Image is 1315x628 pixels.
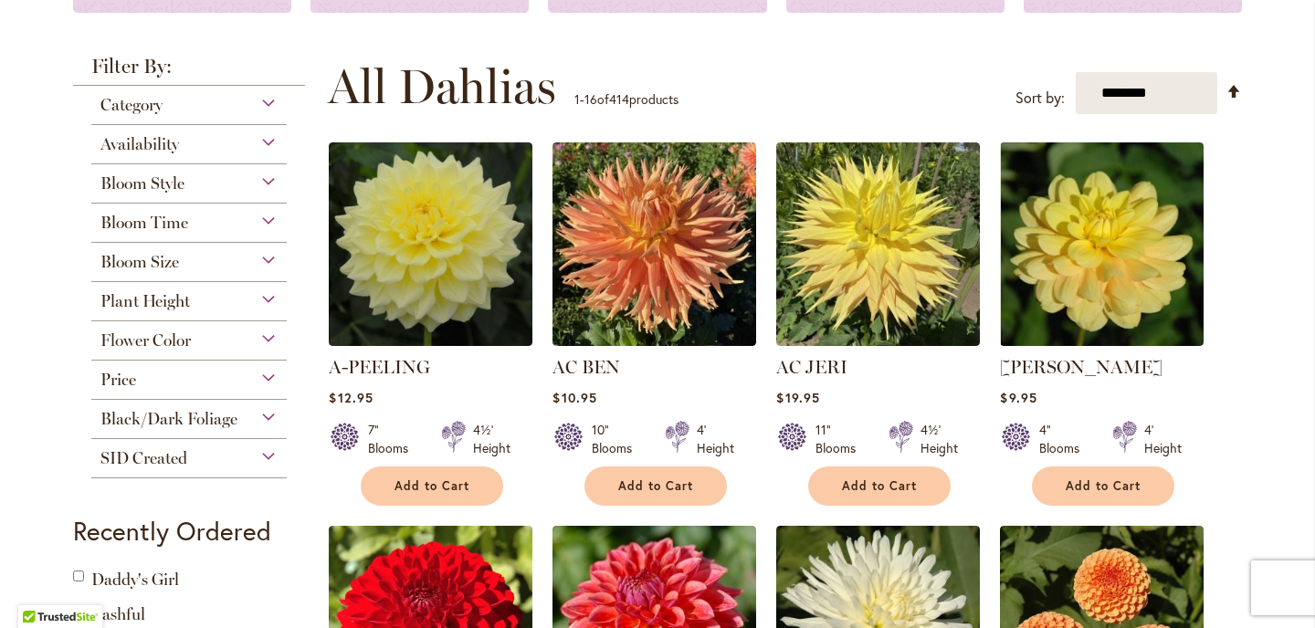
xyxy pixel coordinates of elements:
span: Bloom Style [100,173,184,194]
span: Bloom Time [100,213,188,233]
a: Daddy's Girl [91,570,179,590]
span: All Dahlias [328,59,556,114]
div: 4' Height [1144,421,1182,457]
img: AC Jeri [776,142,980,346]
span: $19.95 [776,389,819,406]
div: 11" Blooms [815,421,867,457]
span: $10.95 [552,389,596,406]
a: Bashful [91,604,145,624]
iframe: Launch Accessibility Center [14,563,65,614]
div: 4" Blooms [1039,421,1090,457]
a: AC Jeri [776,332,980,350]
div: 4½' Height [920,421,958,457]
a: A-PEELING [329,356,430,378]
span: 16 [584,90,597,108]
span: 1 [574,90,580,108]
a: [PERSON_NAME] [1000,356,1162,378]
button: Add to Cart [361,466,503,506]
div: 4½' Height [473,421,510,457]
label: Sort by: [1015,81,1065,115]
img: AHOY MATEY [1000,142,1204,346]
span: Category [100,95,163,115]
a: AC BEN [552,332,756,350]
span: Add to Cart [1066,478,1141,494]
a: AC JERI [776,356,847,378]
span: Add to Cart [618,478,693,494]
div: 10" Blooms [592,421,643,457]
span: 414 [609,90,629,108]
button: Add to Cart [808,466,951,506]
span: Add to Cart [842,478,917,494]
span: $9.95 [1000,389,1036,406]
img: A-Peeling [329,142,532,346]
p: - of products [574,85,679,114]
a: AHOY MATEY [1000,332,1204,350]
span: Black/Dark Foliage [100,409,237,429]
span: SID Created [100,448,187,468]
strong: Filter By: [73,57,305,86]
span: Availability [100,134,179,154]
span: $12.95 [329,389,373,406]
img: AC BEN [552,142,756,346]
span: Add to Cart [394,478,469,494]
span: Price [100,370,136,390]
span: Plant Height [100,291,190,311]
button: Add to Cart [1032,466,1174,506]
span: Flower Color [100,330,191,351]
a: A-Peeling [329,332,532,350]
button: Add to Cart [584,466,727,506]
a: AC BEN [552,356,620,378]
strong: Recently Ordered [73,514,271,548]
span: Bloom Size [100,252,179,272]
div: 7" Blooms [368,421,419,457]
div: 4' Height [697,421,734,457]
